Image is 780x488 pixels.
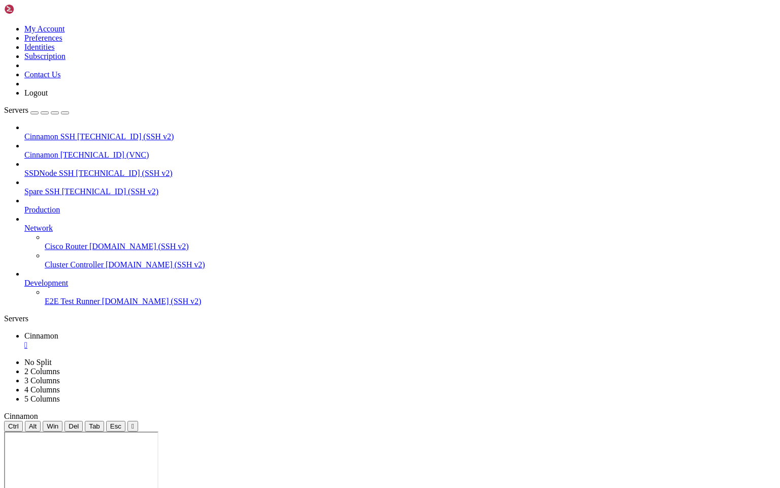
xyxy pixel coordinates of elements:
[24,331,58,340] span: Cinnamon
[24,187,60,196] span: Spare SSH
[24,341,776,350] a: 
[24,70,61,79] a: Contact Us
[24,141,776,160] li: Cinnamon [TECHNICAL_ID] (VNC)
[4,106,28,114] span: Servers
[24,187,776,196] a: Spare SSH [TECHNICAL_ID] (SSH v2)
[24,150,58,159] span: Cinnamon
[24,205,776,215] a: Production
[24,394,60,403] a: 5 Columns
[4,106,69,114] a: Servers
[89,242,189,251] span: [DOMAIN_NAME] (SSH v2)
[24,376,60,385] a: 3 Columns
[24,169,74,177] span: SSDNode SSH
[4,314,776,323] div: Servers
[24,24,65,33] a: My Account
[24,160,776,178] li: SSDNode SSH [TECHNICAL_ID] (SSH v2)
[24,279,68,287] span: Development
[60,150,149,159] span: [TECHNICAL_ID] (VNC)
[77,132,174,141] span: [TECHNICAL_ID] (SSH v2)
[45,260,776,269] a: Cluster Controller [DOMAIN_NAME] (SSH v2)
[24,196,776,215] li: Production
[24,169,776,178] a: SSDNode SSH [TECHNICAL_ID] (SSH v2)
[24,279,776,288] a: Development
[24,215,776,269] li: Network
[45,242,87,251] span: Cisco Router
[24,224,53,232] span: Network
[64,421,83,432] button: Del
[24,358,52,367] a: No Split
[45,260,104,269] span: Cluster Controller
[24,178,776,196] li: Spare SSH [TECHNICAL_ID] (SSH v2)
[24,150,776,160] a: Cinnamon [TECHNICAL_ID] (VNC)
[45,233,776,251] li: Cisco Router [DOMAIN_NAME] (SSH v2)
[62,187,158,196] span: [TECHNICAL_ID] (SSH v2)
[24,123,776,141] li: Cinnamon SSH [TECHNICAL_ID] (SSH v2)
[106,421,125,432] button: Esc
[24,331,776,350] a: Cinnamon
[76,169,172,177] span: [TECHNICAL_ID] (SSH v2)
[8,422,19,430] span: Ctrl
[47,422,58,430] span: Win
[45,297,776,306] a: E2E Test Runner [DOMAIN_NAME] (SSH v2)
[106,260,205,269] span: [DOMAIN_NAME] (SSH v2)
[132,422,134,430] div: 
[45,242,776,251] a: Cisco Router [DOMAIN_NAME] (SSH v2)
[24,43,55,51] a: Identities
[24,132,776,141] a: Cinnamon SSH [TECHNICAL_ID] (SSH v2)
[24,52,66,60] a: Subscription
[45,251,776,269] li: Cluster Controller [DOMAIN_NAME] (SSH v2)
[4,4,62,14] img: Shellngn
[24,269,776,306] li: Development
[24,34,62,42] a: Preferences
[24,385,60,394] a: 4 Columns
[25,421,41,432] button: Alt
[24,367,60,376] a: 2 Columns
[89,422,100,430] span: Tab
[29,422,37,430] span: Alt
[4,421,23,432] button: Ctrl
[102,297,202,306] span: [DOMAIN_NAME] (SSH v2)
[24,88,48,97] a: Logout
[45,288,776,306] li: E2E Test Runner [DOMAIN_NAME] (SSH v2)
[85,421,104,432] button: Tab
[24,205,60,214] span: Production
[43,421,62,432] button: Win
[45,297,100,306] span: E2E Test Runner
[110,422,121,430] span: Esc
[69,422,79,430] span: Del
[24,224,776,233] a: Network
[24,132,75,141] span: Cinnamon SSH
[127,421,138,432] button: 
[4,412,38,420] span: Cinnamon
